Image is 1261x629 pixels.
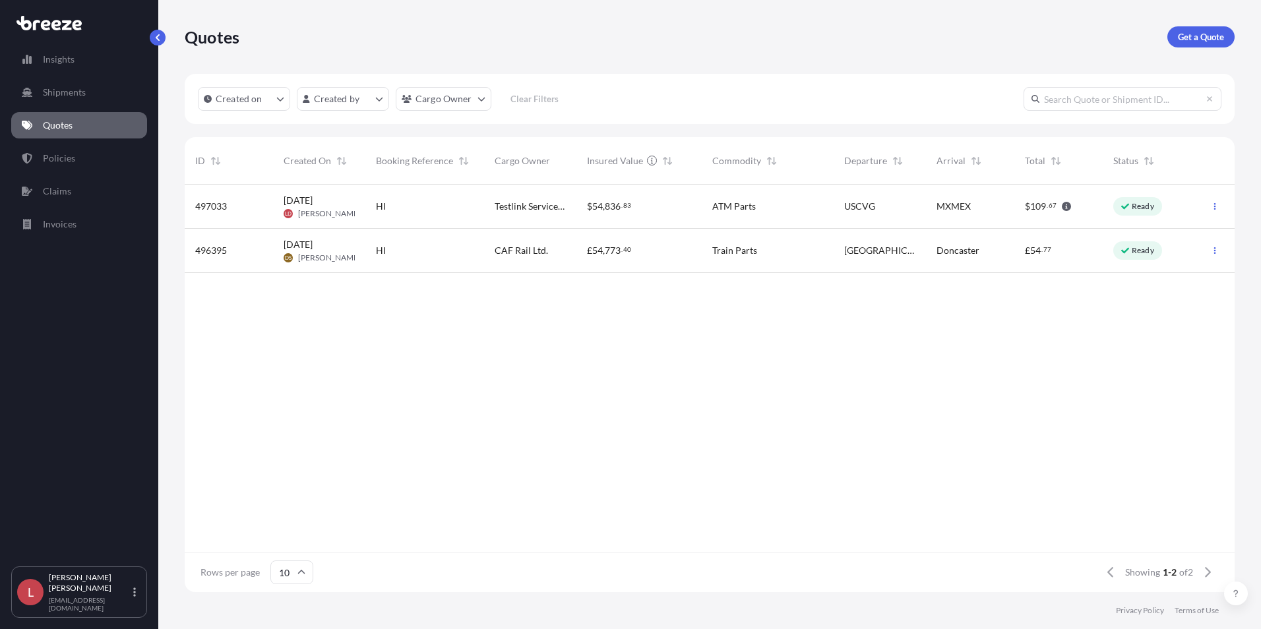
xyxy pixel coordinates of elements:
[1175,605,1219,616] a: Terms of Use
[11,79,147,105] a: Shipments
[195,244,227,257] span: 496395
[1048,153,1064,169] button: Sort
[587,202,592,211] span: $
[376,200,386,213] span: HI
[1025,154,1045,167] span: Total
[592,246,603,255] span: 54
[605,202,621,211] span: 836
[495,244,548,257] span: CAF Rail Ltd.
[185,26,239,47] p: Quotes
[415,92,472,105] p: Cargo Owner
[937,244,979,257] span: Doncaster
[623,203,631,208] span: 83
[844,154,887,167] span: Departure
[28,585,34,599] span: L
[605,246,621,255] span: 773
[1132,201,1154,212] p: Ready
[1179,566,1193,579] span: of 2
[1047,203,1048,208] span: .
[298,208,361,219] span: [PERSON_NAME]
[1132,245,1154,256] p: Ready
[495,200,566,213] span: Testlink Services Ltd.
[334,153,350,169] button: Sort
[1049,203,1057,208] span: 67
[11,145,147,171] a: Policies
[968,153,984,169] button: Sort
[314,92,360,105] p: Created by
[587,154,643,167] span: Insured Value
[208,153,224,169] button: Sort
[844,244,915,257] span: [GEOGRAPHIC_DATA]
[376,244,386,257] span: HI
[1025,202,1030,211] span: $
[587,246,592,255] span: £
[1167,26,1235,47] a: Get a Quote
[1163,566,1177,579] span: 1-2
[495,154,550,167] span: Cargo Owner
[1125,566,1160,579] span: Showing
[712,154,761,167] span: Commodity
[1113,154,1138,167] span: Status
[11,211,147,237] a: Invoices
[285,207,292,220] span: LD
[284,194,313,207] span: [DATE]
[11,178,147,204] a: Claims
[844,200,875,213] span: USCVG
[712,200,756,213] span: ATM Parts
[1041,247,1043,252] span: .
[43,218,77,231] p: Invoices
[43,152,75,165] p: Policies
[1116,605,1164,616] a: Privacy Policy
[198,87,290,111] button: createdOn Filter options
[1043,247,1051,252] span: 77
[621,203,623,208] span: .
[890,153,906,169] button: Sort
[376,154,453,167] span: Booking Reference
[937,154,966,167] span: Arrival
[285,251,292,264] span: DS
[43,86,86,99] p: Shipments
[49,596,131,612] p: [EMAIL_ADDRESS][DOMAIN_NAME]
[1030,246,1041,255] span: 54
[1024,87,1221,111] input: Search Quote or Shipment ID...
[621,247,623,252] span: .
[49,572,131,593] p: [PERSON_NAME] [PERSON_NAME]
[456,153,472,169] button: Sort
[284,154,331,167] span: Created On
[284,238,313,251] span: [DATE]
[712,244,757,257] span: Train Parts
[937,200,971,213] span: MXMEX
[43,119,73,132] p: Quotes
[216,92,262,105] p: Created on
[1025,246,1030,255] span: £
[510,92,559,105] p: Clear Filters
[592,202,603,211] span: 54
[603,202,605,211] span: ,
[200,566,260,579] span: Rows per page
[43,53,75,66] p: Insights
[660,153,675,169] button: Sort
[396,87,491,111] button: cargoOwner Filter options
[43,185,71,198] p: Claims
[297,87,389,111] button: createdBy Filter options
[11,46,147,73] a: Insights
[11,112,147,138] a: Quotes
[298,253,361,263] span: [PERSON_NAME]
[1030,202,1046,211] span: 109
[764,153,780,169] button: Sort
[195,200,227,213] span: 497033
[498,88,572,109] button: Clear Filters
[195,154,205,167] span: ID
[1178,30,1224,44] p: Get a Quote
[603,246,605,255] span: ,
[623,247,631,252] span: 40
[1141,153,1157,169] button: Sort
